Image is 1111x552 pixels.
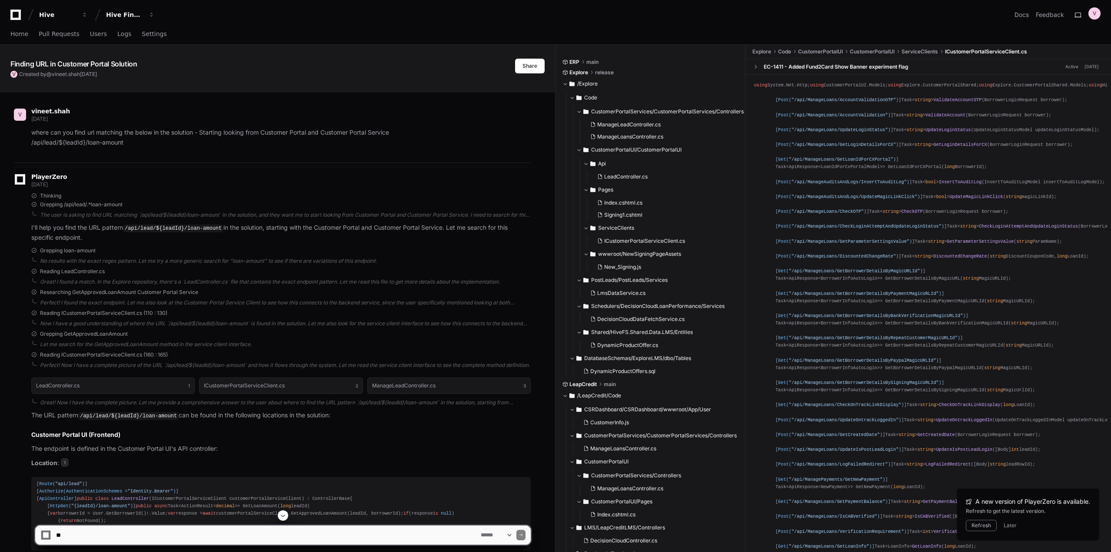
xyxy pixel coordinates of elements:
span: [Body] leadRowId [974,462,1030,467]
button: Pages [583,183,744,197]
span: [Body] leadId [995,447,1035,452]
button: PostLeads/PostLeads/Services [576,273,744,287]
span: string [915,254,931,259]
span: Grepping GetApprovedLoanAmount [40,331,128,337]
span: Code [584,94,597,101]
span: Authorize(AuthenticationSchemes = ) [39,489,176,494]
button: DynamicProductOffer.cs [587,339,738,351]
span: string [928,239,944,244]
span: DynamicProductOffer.cs [597,342,658,349]
button: CustomerPortalUI/Pages [576,495,739,509]
span: ( ) : ControllerBase [77,496,349,501]
span: string [907,462,923,467]
span: UpdateLoginStatusModel updateLoginStatusModel [974,127,1094,132]
span: long [944,164,955,169]
span: using [1089,83,1102,88]
span: "/api/ManageLoans/CheckOnTrackLinkDisplay" [789,402,901,407]
span: vineet.shah [52,71,80,77]
span: Signing1.cshtml [604,212,642,218]
span: CustomerPortalServices/CustomerPortalServices/Controllers [591,108,744,115]
a: Docs [1015,10,1029,19]
span: "/api/ManageAuditsAndLogs/InsertToAuditLog" [792,179,907,185]
span: Get( ) [778,335,960,340]
span: string [1011,321,1027,326]
div: [ ] [ ] [ ] { [ ] Task<ActionResult< >> GetLoanAmount( leadId) { borrowerId = User.GetBorrowerId(... [37,480,526,547]
span: ManageLoansController.cs [597,133,663,140]
h1: ManageLeadController.cs [372,383,436,388]
button: CustomerPortalServices/CustomerPortalServices/Controllers [576,105,744,119]
span: UpdateIsPostLeadLogin [936,447,992,452]
span: "api/lead" [55,481,82,486]
span: Task< > ( ) [901,254,1086,259]
span: Task< > ( ) [893,462,1032,467]
button: Code [569,91,744,105]
span: Settings [142,31,166,36]
iframe: Open customer support [1083,523,1107,547]
span: string [1016,239,1032,244]
p: The URL pattern can be found in the following locations in the solution: [31,410,531,421]
h1: V [12,71,16,78]
span: BorrowerLoginRequest borrower [925,209,1003,214]
span: string [915,97,931,102]
button: /LeapCredit/Code [562,389,739,403]
span: string [963,276,979,281]
span: Grepping /api/lead/.*loan-amount [40,201,123,208]
button: Index.cshtml.cs [594,197,738,209]
span: LoanId [1003,402,1030,407]
code: /api/lead/${leadId}/loan-amount [78,412,179,420]
span: DecisionCloudDataFetchService.cs [597,316,685,323]
span: Get( ) [778,477,885,482]
span: long [1057,254,1068,259]
h1: V [18,111,22,118]
span: GetCreatedDate [918,432,955,437]
span: Reading ICustomerPortalServiceClient.cs (160 : 165) [40,351,168,358]
span: Get( ) [778,358,939,363]
span: ManageLeadController.cs [597,121,661,128]
button: LmsDataService.cs [587,287,738,299]
button: Share [515,59,545,73]
span: UpdateMagicLinkClick [949,194,1003,199]
svg: Directory [576,353,582,364]
svg: Directory [590,249,595,259]
svg: Directory [576,93,582,103]
h1: ICustomerPortalServiceClient.cs [204,383,285,388]
div: Perfect! Now I have a complete picture of the URL `/api/lead/${leadId}/loan-amount` and how it fl... [40,362,531,369]
span: ValidateAccount [925,112,965,118]
span: CustomerPortalServices/CustomerPortalServices/Controllers [584,432,737,439]
span: DiscountedChangeRate [933,254,987,259]
span: Task< > ( ) [904,447,1038,452]
span: "/api/ManageLoans/GetBorrowerDetailsBySigningMagicURLId" [789,380,939,385]
div: No results with the exact regex pattern. Let me try a more generic search for "loan-amount" to se... [40,258,531,264]
span: Post( ) [778,127,891,132]
span: Reading ICustomerPortalServiceClient.cs (110 : 130) [40,310,167,317]
span: Post( ) [778,194,920,199]
svg: Directory [590,223,595,233]
a: Users [90,24,107,44]
span: string [907,127,923,132]
span: Get( ) [778,313,965,318]
div: [DATE] [1084,63,1099,70]
svg: Directory [583,327,589,337]
p: I'll help you find the URL pattern in the solution, starting with the Customer Portal and Custome... [31,223,531,243]
span: Thinking [40,192,61,199]
span: LmsDataService.cs [597,290,645,297]
span: Get( ) [778,291,941,296]
span: Route( ) [39,481,85,486]
span: DiscountCouponCode, LoanId [990,254,1084,259]
span: bool [925,179,936,185]
div: EC-1411 - Added Fund2Card Show Banner experiment flag [764,63,908,70]
span: CustomerPortalUI [584,458,629,465]
span: CustomerPortalUI [798,48,843,55]
button: LeadController.cs [594,171,738,183]
button: DecisionCloudDataFetchService.cs [587,313,738,325]
span: Post( ) [778,254,898,259]
a: Home [10,24,28,44]
span: long [893,484,904,489]
span: Task< > ( ) [912,179,1102,185]
span: PostLeads/PostLeads/Services [591,277,668,284]
span: "/api/ManageLoans/LogFailedRedirect" [792,462,888,467]
span: @ [47,71,52,77]
button: DynamicProductOffers.sql [580,365,738,377]
span: ServiceClients [598,225,634,231]
button: Hive [36,7,91,23]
